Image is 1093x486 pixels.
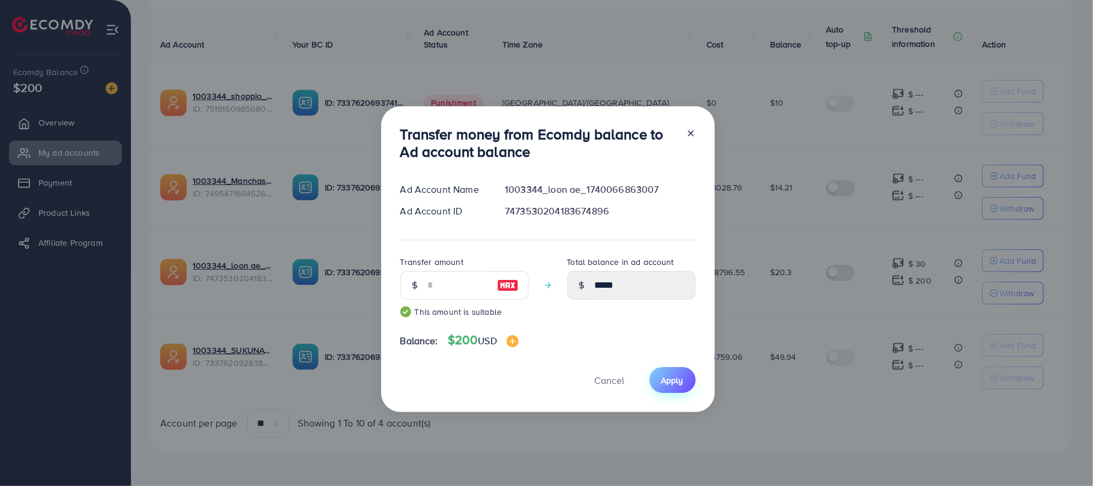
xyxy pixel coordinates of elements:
[507,335,519,347] img: image
[595,374,625,387] span: Cancel
[478,334,496,347] span: USD
[497,278,519,293] img: image
[391,204,496,218] div: Ad Account ID
[495,183,705,196] div: 1003344_loon ae_1740066863007
[580,367,640,393] button: Cancel
[448,333,519,348] h4: $200
[391,183,496,196] div: Ad Account Name
[567,256,674,268] label: Total balance in ad account
[661,374,684,386] span: Apply
[400,256,463,268] label: Transfer amount
[400,334,438,348] span: Balance:
[400,306,411,317] img: guide
[1042,432,1084,477] iframe: Chat
[649,367,696,393] button: Apply
[400,126,676,160] h3: Transfer money from Ecomdy balance to Ad account balance
[400,306,529,318] small: This amount is suitable
[495,204,705,218] div: 7473530204183674896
